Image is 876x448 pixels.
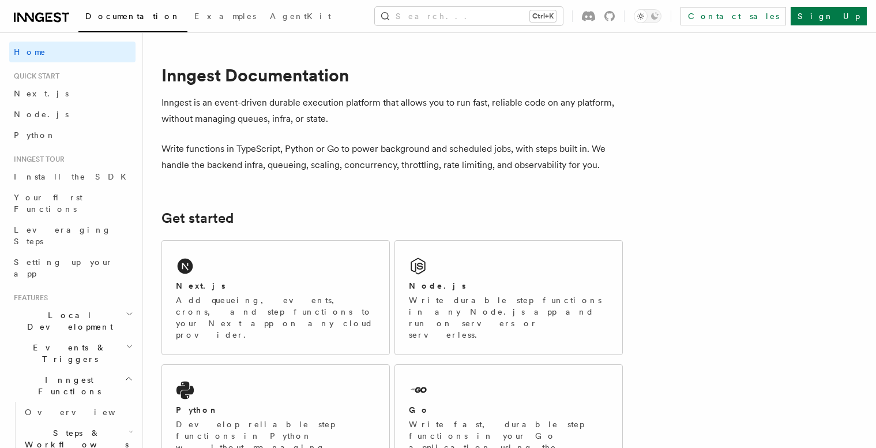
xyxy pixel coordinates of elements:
[14,172,133,181] span: Install the SDK
[25,408,144,417] span: Overview
[161,210,234,226] a: Get started
[14,225,111,246] span: Leveraging Steps
[14,89,69,98] span: Next.js
[85,12,181,21] span: Documentation
[161,65,623,85] h1: Inngest Documentation
[409,280,466,292] h2: Node.js
[409,404,430,416] h2: Go
[9,42,136,62] a: Home
[78,3,187,32] a: Documentation
[14,110,69,119] span: Node.js
[14,130,56,140] span: Python
[375,7,563,25] button: Search...Ctrl+K
[409,294,608,341] p: Write durable step functions in any Node.js app and run on servers or serverless.
[9,369,136,402] button: Inngest Functions
[9,374,125,397] span: Inngest Functions
[9,125,136,145] a: Python
[14,193,82,214] span: Your first Functions
[9,309,126,333] span: Local Development
[161,141,623,173] p: Write functions in TypeScript, Python or Go to power background and scheduled jobs, with steps bu...
[14,257,113,278] span: Setting up your app
[263,3,338,31] a: AgentKit
[530,10,556,22] kbd: Ctrl+K
[9,83,136,104] a: Next.js
[681,7,786,25] a: Contact sales
[176,404,219,416] h2: Python
[176,280,225,292] h2: Next.js
[9,219,136,252] a: Leveraging Steps
[9,187,136,219] a: Your first Functions
[9,104,136,125] a: Node.js
[161,95,623,127] p: Inngest is an event-driven durable execution platform that allows you to run fast, reliable code ...
[791,7,867,25] a: Sign Up
[9,72,59,81] span: Quick start
[176,294,375,341] p: Add queueing, events, crons, and step functions to your Next app on any cloud provider.
[187,3,263,31] a: Examples
[9,337,136,369] button: Events & Triggers
[270,12,331,21] span: AgentKit
[9,155,65,164] span: Inngest tour
[394,240,623,355] a: Node.jsWrite durable step functions in any Node.js app and run on servers or serverless.
[9,166,136,187] a: Install the SDK
[20,402,136,423] a: Overview
[14,46,46,58] span: Home
[9,252,136,284] a: Setting up your app
[161,240,390,355] a: Next.jsAdd queueing, events, crons, and step functions to your Next app on any cloud provider.
[634,9,661,23] button: Toggle dark mode
[194,12,256,21] span: Examples
[9,293,48,303] span: Features
[9,342,126,365] span: Events & Triggers
[9,305,136,337] button: Local Development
